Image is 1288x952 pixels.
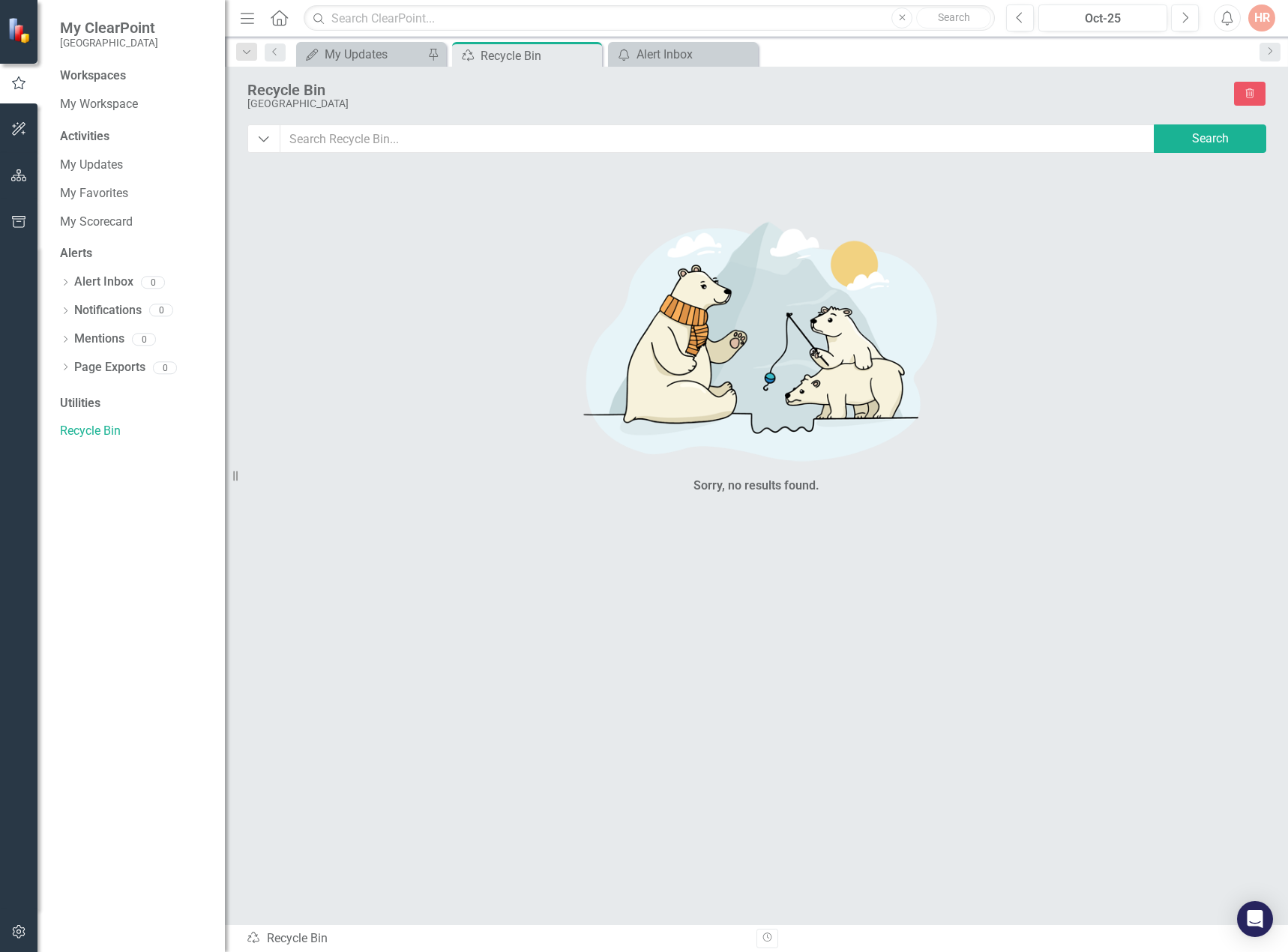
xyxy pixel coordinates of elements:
a: Page Exports [74,359,145,376]
div: Workspaces [60,67,126,85]
a: Recycle Bin [60,423,210,440]
a: Notifications [74,302,142,319]
div: Oct-25 [1044,10,1162,28]
div: Recycle Bin [247,82,1227,98]
div: 0 [153,361,177,374]
div: 0 [132,333,156,346]
div: Sorry, no results found. [693,477,819,495]
div: 0 [141,276,165,289]
a: Alert Inbox [74,274,133,291]
a: My Scorecard [60,214,210,231]
div: Activities [60,128,210,145]
div: Utilities [60,395,210,412]
a: My Updates [60,157,210,174]
a: My Updates [300,45,424,64]
div: Recycle Bin [246,930,745,948]
a: Mentions [74,331,124,348]
small: [GEOGRAPHIC_DATA] [60,37,158,49]
div: Alerts [60,245,210,262]
button: Oct-25 [1038,4,1167,31]
a: My Favorites [60,185,210,202]
button: Search [1154,124,1266,153]
input: Search ClearPoint... [304,5,995,31]
button: Search [916,7,991,28]
div: Recycle Bin [481,46,598,65]
a: My Workspace [60,96,210,113]
span: My ClearPoint [60,19,158,37]
div: My Updates [325,45,424,64]
button: HR [1248,4,1275,31]
span: Search [938,11,970,23]
img: ClearPoint Strategy [7,16,34,43]
div: Open Intercom Messenger [1237,901,1273,937]
div: Alert Inbox [637,45,754,64]
div: [GEOGRAPHIC_DATA] [247,98,1227,109]
img: No results found [532,203,981,474]
div: 0 [149,304,173,317]
input: Search Recycle Bin... [280,124,1156,153]
a: Alert Inbox [612,45,754,64]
